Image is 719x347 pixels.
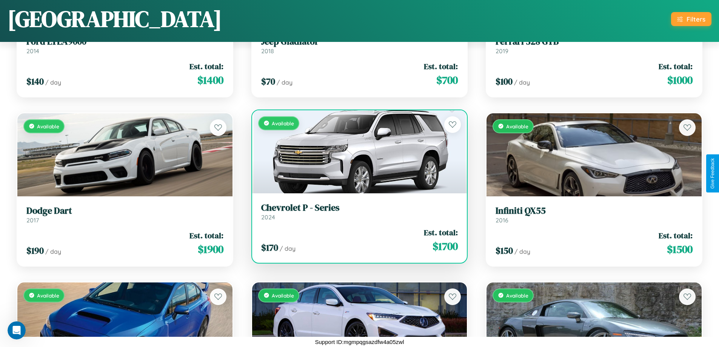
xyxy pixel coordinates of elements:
[424,227,458,238] span: Est. total:
[261,36,458,55] a: Jeep Gladiator2018
[659,61,693,72] span: Est. total:
[514,248,530,255] span: / day
[496,75,513,88] span: $ 100
[261,47,274,55] span: 2018
[514,79,530,86] span: / day
[424,61,458,72] span: Est. total:
[506,292,528,299] span: Available
[496,205,693,216] h3: Infiniti QX55
[261,202,458,221] a: Chevrolet P - Series2024
[506,123,528,130] span: Available
[436,72,458,88] span: $ 700
[26,47,39,55] span: 2014
[667,72,693,88] span: $ 1000
[198,242,223,257] span: $ 1900
[26,205,223,216] h3: Dodge Dart
[496,244,513,257] span: $ 150
[261,36,458,47] h3: Jeep Gladiator
[496,47,508,55] span: 2019
[710,158,715,189] div: Give Feedback
[261,202,458,213] h3: Chevrolet P - Series
[272,120,294,126] span: Available
[272,292,294,299] span: Available
[26,36,223,55] a: Ford LTLA90002014
[315,337,404,347] p: Support ID: mgmpqgsazdfw4a05zwl
[261,241,278,254] span: $ 170
[687,15,705,23] div: Filters
[26,205,223,224] a: Dodge Dart2017
[261,75,275,88] span: $ 70
[37,292,59,299] span: Available
[277,79,293,86] span: / day
[280,245,296,252] span: / day
[496,36,693,55] a: Ferrari 328 GTB2019
[26,216,39,224] span: 2017
[433,239,458,254] span: $ 1700
[667,242,693,257] span: $ 1500
[26,75,44,88] span: $ 140
[8,3,222,34] h1: [GEOGRAPHIC_DATA]
[659,230,693,241] span: Est. total:
[8,321,26,339] iframe: Intercom live chat
[261,213,275,221] span: 2024
[189,61,223,72] span: Est. total:
[45,248,61,255] span: / day
[37,123,59,130] span: Available
[496,36,693,47] h3: Ferrari 328 GTB
[496,205,693,224] a: Infiniti QX552016
[197,72,223,88] span: $ 1400
[26,244,44,257] span: $ 190
[189,230,223,241] span: Est. total:
[671,12,711,26] button: Filters
[26,36,223,47] h3: Ford LTLA9000
[496,216,508,224] span: 2016
[45,79,61,86] span: / day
